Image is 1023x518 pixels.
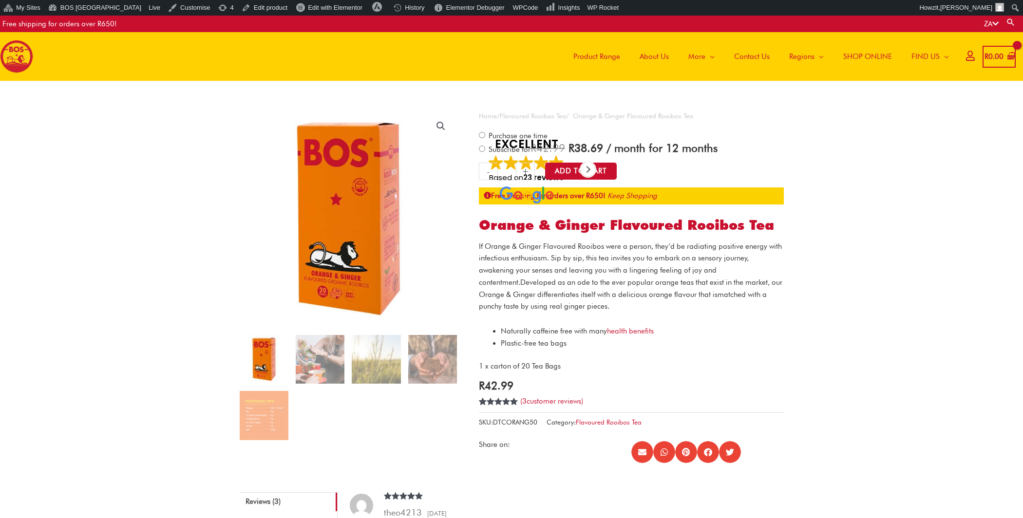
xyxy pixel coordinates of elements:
a: Home [479,112,497,120]
a: - [479,163,497,180]
span: About Us [640,42,669,71]
span: R [530,141,536,154]
nav: Breadcrumb [479,110,784,122]
a: Reviews (3) [240,492,337,512]
a: Keep Shopping [607,191,657,200]
span: / month for 12 months [606,141,718,154]
span: More [688,42,705,71]
span: Product Range [573,42,620,71]
img: Google [519,155,533,170]
span: 3 [522,397,527,406]
img: Orange & Ginger Flavoured Rooibos Tea - Image 2 [296,335,344,384]
img: orange & ginger flavoured rooibos tea [240,110,457,328]
img: Orange & Ginger Flavoured Rooibos Tea - Image 5 [240,391,288,440]
p: If Orange & Ginger Flavoured Rooibos were a person, they’d be radiating positive energy with infe... [479,240,784,313]
span: Naturally caffeine free with many [501,327,654,335]
span: R [985,52,988,61]
bdi: 0.00 [985,52,1004,61]
span: [PERSON_NAME] [940,4,992,11]
p: 1 x carton of 20 Tea Bags [479,360,784,372]
a: More [679,32,724,81]
a: Contact Us [724,32,779,81]
span: Contact Us [734,42,770,71]
div: Share on pinterest [675,441,697,463]
img: Orange & Ginger Flavoured Rooibos Tea - Image 3 [352,335,400,384]
a: health benefits [607,327,654,335]
a: SHOP ONLINE [834,32,902,81]
div: Share on email [631,441,653,463]
strong: 23 reviews [523,172,564,183]
img: Google [489,155,503,170]
a: + [516,163,535,180]
span: Rated out of 5 based on customer ratings [479,398,518,438]
span: SKU: [479,416,537,428]
input: Purchase one time [479,132,485,138]
img: Google [504,155,518,170]
a: Flavoured Rooibos Tea [576,418,642,426]
a: (3customer reviews) [520,397,583,406]
span: R [479,379,485,392]
button: Add to Cart [545,163,617,180]
a: View Shopping Cart, empty [983,46,1016,68]
a: View full-screen image gallery [432,117,450,135]
a: Product Range [564,32,630,81]
span: Developed as an ode to the ever popular orange teas that exist in the market, our Orange & Ginger... [479,278,782,299]
nav: Site Navigation [556,32,959,81]
a: Flavoured Rooibos Tea [500,112,566,120]
span: 3 [479,398,483,416]
img: Google [549,155,564,170]
div: Share on twitter [719,441,741,463]
span: DTCORANG50 [493,418,537,426]
a: ZA [984,19,999,28]
span: Edit with Elementor [308,4,362,11]
span: Purchase one time [487,131,548,140]
strong: EXCELLENT [467,136,586,152]
img: Google [500,186,553,203]
span: Plastic-free tea bags [501,339,567,348]
h1: Orange & Ginger Flavoured Rooibos Tea [479,217,784,234]
span: 42.99 [530,141,565,154]
span: FIND US [911,42,940,71]
div: Free shipping for orders over R650! [2,16,117,32]
strong: theo4213 [384,507,422,518]
span: Regions [789,42,815,71]
span: Category: [547,416,642,428]
a: Search button [1006,18,1016,27]
a: About Us [630,32,679,81]
div: Share on facebook [697,441,719,463]
img: Orange & Ginger Flavoured Rooibos Tea - Image 4 [408,335,457,384]
time: [DATE] [424,509,447,517]
bdi: 42.99 [479,379,513,392]
img: orange & ginger flavoured rooibos tea [240,335,288,384]
div: Next review [581,162,595,177]
img: Google [534,155,549,170]
span: Rated out of 5 [384,492,423,518]
span: Subscribe for [487,145,718,154]
a: Regions [779,32,834,81]
div: Share on whatsapp [653,441,675,463]
span: SHOP ONLINE [843,42,892,71]
div: Share on: [479,441,631,448]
